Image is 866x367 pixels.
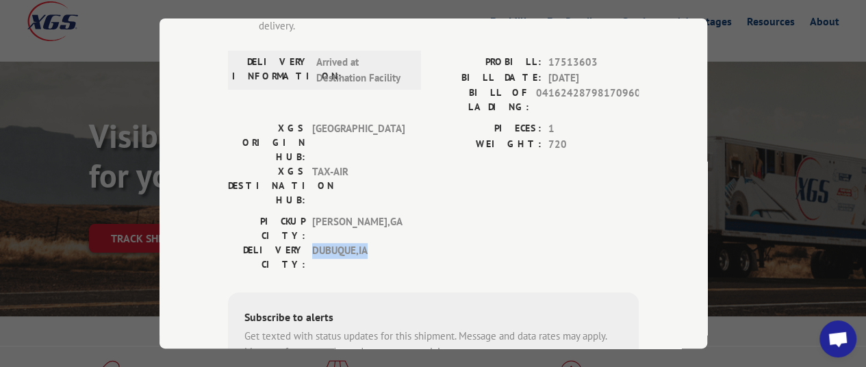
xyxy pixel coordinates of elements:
label: BILL DATE: [433,70,542,86]
label: PROBILL: [433,55,542,71]
label: BILL OF LADING: [433,86,529,114]
label: DELIVERY INFORMATION: [232,55,309,86]
label: DELIVERY CITY: [228,243,305,272]
span: DUBUQUE , IA [312,243,405,272]
span: [DATE] [548,70,639,86]
div: Get texted with status updates for this shipment. Message and data rates may apply. Message frequ... [244,329,622,359]
label: XGS ORIGIN HUB: [228,121,305,164]
span: 1 [548,121,639,137]
a: Open chat [819,320,856,357]
label: PICKUP CITY: [228,214,305,243]
label: PIECES: [433,121,542,137]
label: XGS DESTINATION HUB: [228,164,305,207]
span: Arrived at Destination Facility [316,55,409,86]
span: 17513603 [548,55,639,71]
span: 720 [548,136,639,152]
span: [PERSON_NAME] , GA [312,214,405,243]
span: 04162428798170960 [536,86,639,114]
span: [GEOGRAPHIC_DATA] [312,121,405,164]
label: WEIGHT: [433,136,542,152]
div: Subscribe to alerts [244,309,622,329]
span: TAX-AIR [312,164,405,207]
